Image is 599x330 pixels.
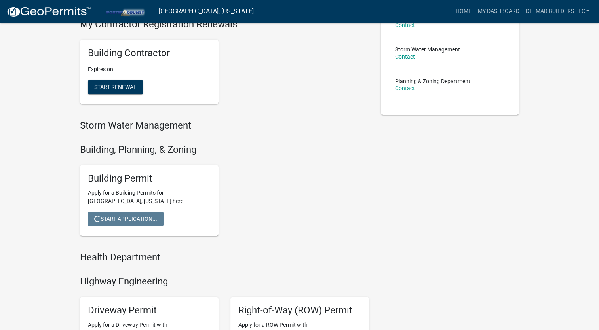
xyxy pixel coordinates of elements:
p: Expires on [88,65,211,74]
h5: Right-of-Way (ROW) Permit [238,305,361,316]
a: Detmar Builders LLC [522,4,593,19]
h4: Building, Planning, & Zoning [80,144,369,156]
a: Contact [395,53,415,60]
h4: Health Department [80,252,369,263]
h5: Building Permit [88,173,211,184]
img: Porter County, Indiana [97,6,152,17]
h5: Building Contractor [88,47,211,59]
span: Start Application... [94,216,157,222]
p: Storm Water Management [395,47,460,52]
a: My Dashboard [474,4,522,19]
a: Home [452,4,474,19]
h4: Highway Engineering [80,276,369,287]
a: [GEOGRAPHIC_DATA], [US_STATE] [159,5,254,18]
p: Planning & Zoning Department [395,78,470,84]
h4: My Contractor Registration Renewals [80,19,369,30]
wm-registration-list-section: My Contractor Registration Renewals [80,19,369,110]
a: Contact [395,22,415,28]
a: Contact [395,85,415,91]
h4: Storm Water Management [80,120,369,131]
span: Start Renewal [94,84,137,90]
p: Apply for a Building Permits for [GEOGRAPHIC_DATA], [US_STATE] here [88,189,211,205]
button: Start Application... [88,212,164,226]
button: Start Renewal [88,80,143,94]
h5: Driveway Permit [88,305,211,316]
